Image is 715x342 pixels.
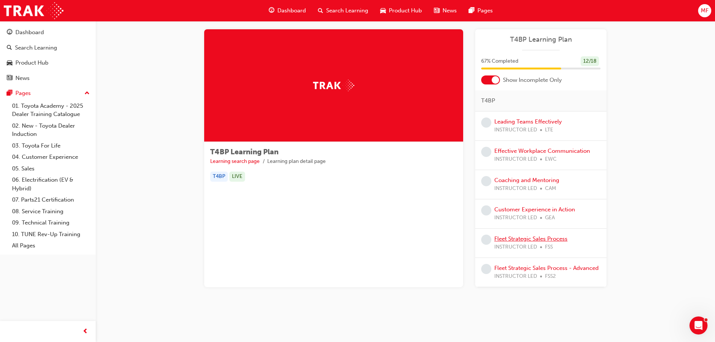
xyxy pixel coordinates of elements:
[701,6,709,15] span: MF
[3,26,93,39] a: Dashboard
[15,74,30,83] div: News
[481,176,491,186] span: learningRecordVerb_NONE-icon
[9,163,93,175] a: 05. Sales
[494,118,562,125] a: Leading Teams Effectively
[3,56,93,70] a: Product Hub
[481,118,491,128] span: learningRecordVerb_NONE-icon
[494,214,537,222] span: INSTRUCTOR LED
[494,235,567,242] a: Fleet Strategic Sales Process
[15,28,44,37] div: Dashboard
[380,6,386,15] span: car-icon
[4,2,63,19] img: Trak
[9,206,93,217] a: 08. Service Training
[9,100,93,120] a: 01. Toyota Academy - 2025 Dealer Training Catalogue
[481,35,601,44] a: T4BP Learning Plan
[269,6,274,15] span: guage-icon
[494,206,575,213] a: Customer Experience in Action
[3,71,93,85] a: News
[545,272,556,281] span: FSS2
[434,6,440,15] span: news-icon
[9,229,93,240] a: 10. TUNE Rev-Up Training
[494,243,537,252] span: INSTRUCTOR LED
[9,174,93,194] a: 06. Electrification (EV & Hybrid)
[481,57,518,66] span: 67 % Completed
[545,214,555,222] span: GEA
[84,89,90,98] span: up-icon
[494,126,537,134] span: INSTRUCTOR LED
[481,96,495,105] span: T4BP
[503,76,562,84] span: Show Incomplete Only
[545,243,553,252] span: FSS
[210,158,260,164] a: Learning search page
[698,4,711,17] button: MF
[481,147,491,157] span: learningRecordVerb_NONE-icon
[9,151,93,163] a: 04. Customer Experience
[428,3,463,18] a: news-iconNews
[9,120,93,140] a: 02. New - Toyota Dealer Induction
[689,316,707,334] iframe: Intercom live chat
[494,155,537,164] span: INSTRUCTOR LED
[210,172,228,182] div: T4BP
[267,157,326,166] li: Learning plan detail page
[9,194,93,206] a: 07. Parts21 Certification
[7,29,12,36] span: guage-icon
[9,140,93,152] a: 03. Toyota For Life
[494,177,559,184] a: Coaching and Mentoring
[3,24,93,86] button: DashboardSearch LearningProduct HubNews
[7,90,12,97] span: pages-icon
[469,6,474,15] span: pages-icon
[7,60,12,66] span: car-icon
[313,80,354,91] img: Trak
[463,3,499,18] a: pages-iconPages
[494,184,537,193] span: INSTRUCTOR LED
[389,6,422,15] span: Product Hub
[481,235,491,245] span: learningRecordVerb_NONE-icon
[312,3,374,18] a: search-iconSearch Learning
[545,184,556,193] span: CAM
[318,6,323,15] span: search-icon
[3,41,93,55] a: Search Learning
[15,89,31,98] div: Pages
[3,86,93,100] button: Pages
[374,3,428,18] a: car-iconProduct Hub
[545,126,553,134] span: LTE
[263,3,312,18] a: guage-iconDashboard
[494,148,590,154] a: Effective Workplace Communication
[83,327,88,336] span: prev-icon
[7,75,12,82] span: news-icon
[277,6,306,15] span: Dashboard
[481,264,491,274] span: learningRecordVerb_NONE-icon
[9,217,93,229] a: 09. Technical Training
[494,272,537,281] span: INSTRUCTOR LED
[229,172,245,182] div: LIVE
[326,6,368,15] span: Search Learning
[481,205,491,215] span: learningRecordVerb_NONE-icon
[9,240,93,252] a: All Pages
[15,59,48,67] div: Product Hub
[545,155,557,164] span: EWC
[443,6,457,15] span: News
[581,56,599,66] div: 12 / 18
[494,265,599,271] a: Fleet Strategic Sales Process - Advanced
[477,6,493,15] span: Pages
[210,148,278,156] span: T4BP Learning Plan
[7,45,12,51] span: search-icon
[15,44,57,52] div: Search Learning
